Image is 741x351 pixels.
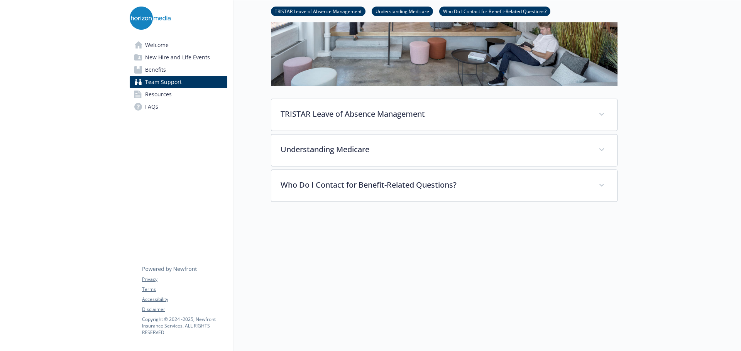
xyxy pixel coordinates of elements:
[130,39,227,51] a: Welcome
[145,64,166,76] span: Benefits
[130,101,227,113] a: FAQs
[142,286,227,293] a: Terms
[145,76,182,88] span: Team Support
[130,51,227,64] a: New Hire and Life Events
[145,101,158,113] span: FAQs
[145,39,169,51] span: Welcome
[130,88,227,101] a: Resources
[142,306,227,313] a: Disclaimer
[281,108,589,120] p: TRISTAR Leave of Absence Management
[142,296,227,303] a: Accessibility
[271,7,365,15] a: TRISTAR Leave of Absence Management
[271,134,617,166] div: Understanding Medicare
[271,170,617,202] div: Who Do I Contact for Benefit-Related Questions?
[130,76,227,88] a: Team Support
[281,179,589,191] p: Who Do I Contact for Benefit-Related Questions?
[142,316,227,336] p: Copyright © 2024 - 2025 , Newfront Insurance Services, ALL RIGHTS RESERVED
[145,51,210,64] span: New Hire and Life Events
[439,7,550,15] a: Who Do I Contact for Benefit-Related Questions?
[271,99,617,131] div: TRISTAR Leave of Absence Management
[142,276,227,283] a: Privacy
[281,144,589,155] p: Understanding Medicare
[130,64,227,76] a: Benefits
[145,88,172,101] span: Resources
[372,7,433,15] a: Understanding Medicare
